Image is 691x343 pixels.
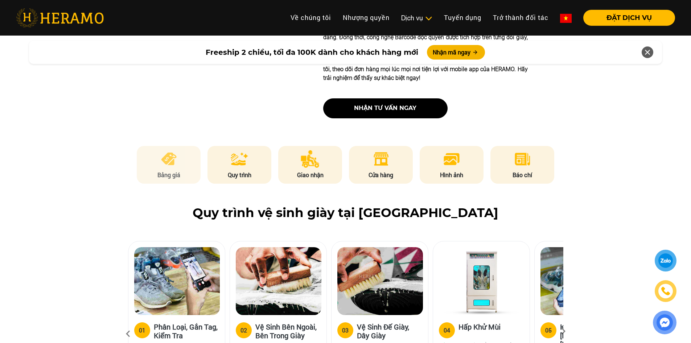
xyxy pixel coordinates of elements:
[425,15,432,22] img: subToggleIcon
[577,15,675,21] a: ĐẶT DỊCH VỤ
[357,322,422,340] h3: Vệ Sinh Đế Giày, Dây Giày
[661,287,670,295] img: phone-icon
[438,10,487,25] a: Tuyển dụng
[301,150,320,168] img: delivery.png
[206,47,418,58] span: Freeship 2 chiều, tối đa 100K dành cho khách hàng mới
[427,45,485,60] button: Nhận mã ngay
[16,8,104,27] img: heramo-logo.png
[444,326,450,335] div: 04
[458,322,501,337] h3: Hấp Khử Mùi
[255,322,321,340] h3: Vệ Sinh Bên Ngoài, Bên Trong Giày
[656,281,675,301] a: phone-icon
[545,326,552,335] div: 05
[285,10,337,25] a: Về chúng tôi
[443,150,460,168] img: image.png
[207,171,271,179] p: Quy trình
[323,98,448,118] button: nhận tư vấn ngay
[337,247,423,315] img: Heramo quy trinh ve sinh de giay day giay
[16,205,675,220] h2: Quy trình vệ sinh giày tại [GEOGRAPHIC_DATA]
[560,14,572,23] img: vn-flag.png
[154,322,219,340] h3: Phân Loại, Gắn Tag, Kiểm Tra
[514,150,531,168] img: news.png
[134,247,220,315] img: Heramo quy trinh ve sinh giay phan loai gan tag kiem tra
[439,247,525,315] img: Heramo quy trinh ve sinh hap khu mui giay bang may hap uv
[240,326,247,335] div: 02
[540,247,626,315] img: Heramo quy trinh ve sinh kiem tra chat luong dong goi
[583,10,675,26] button: ĐẶT DỊCH VỤ
[372,150,390,168] img: store.png
[278,171,342,179] p: Giao nhận
[401,13,432,23] div: Dịch vụ
[137,171,201,179] p: Bảng giá
[231,150,248,168] img: process.png
[487,10,554,25] a: Trở thành đối tác
[349,171,413,179] p: Cửa hàng
[337,10,395,25] a: Nhượng quyền
[236,247,321,315] img: Heramo quy trinh ve sinh giay ben ngoai ben trong
[490,171,554,179] p: Báo chí
[139,326,145,335] div: 01
[323,56,528,82] p: Đặt dịch vụ ngay trên các kênh online hoặc tại hệ thống 9 cửa hàng của chúng tôi, theo dõi đơn hà...
[160,150,178,168] img: pricing.png
[342,326,349,335] div: 03
[420,171,484,179] p: Hình ảnh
